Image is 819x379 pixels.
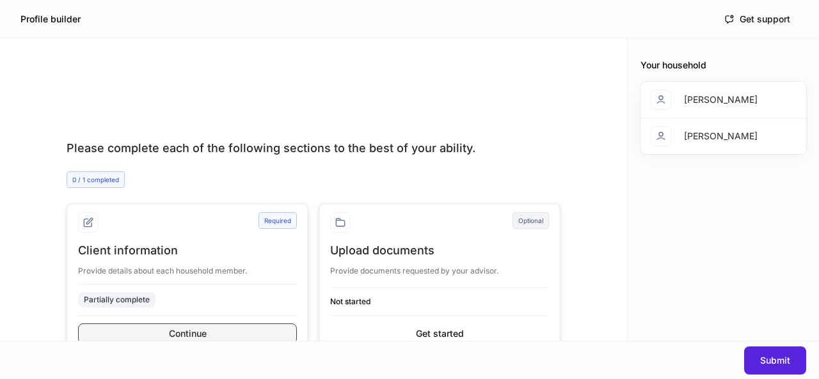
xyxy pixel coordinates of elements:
div: Your household [640,59,806,72]
button: Submit [744,346,806,375]
h6: Not started [330,295,549,307]
div: Client information [78,243,297,258]
div: Continue [169,327,207,340]
div: Get support [740,13,790,26]
button: Get support [716,9,799,29]
button: Get started [330,323,549,344]
button: Continue [78,323,297,344]
div: Provide documents requested by your advisor. [330,258,549,276]
h5: Profile builder [20,13,81,26]
div: Provide details about each household member. [78,258,297,276]
div: Submit [760,354,790,367]
div: Please complete each of the following sections to the best of your ability. [67,141,561,156]
div: Upload documents [330,243,549,258]
div: [PERSON_NAME] [684,93,758,106]
div: Partially complete [84,293,150,306]
div: 0 / 1 completed [67,171,125,188]
div: Get started [416,327,464,340]
div: Optional [513,212,549,229]
div: [PERSON_NAME] [684,130,758,143]
div: Required [258,212,297,229]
